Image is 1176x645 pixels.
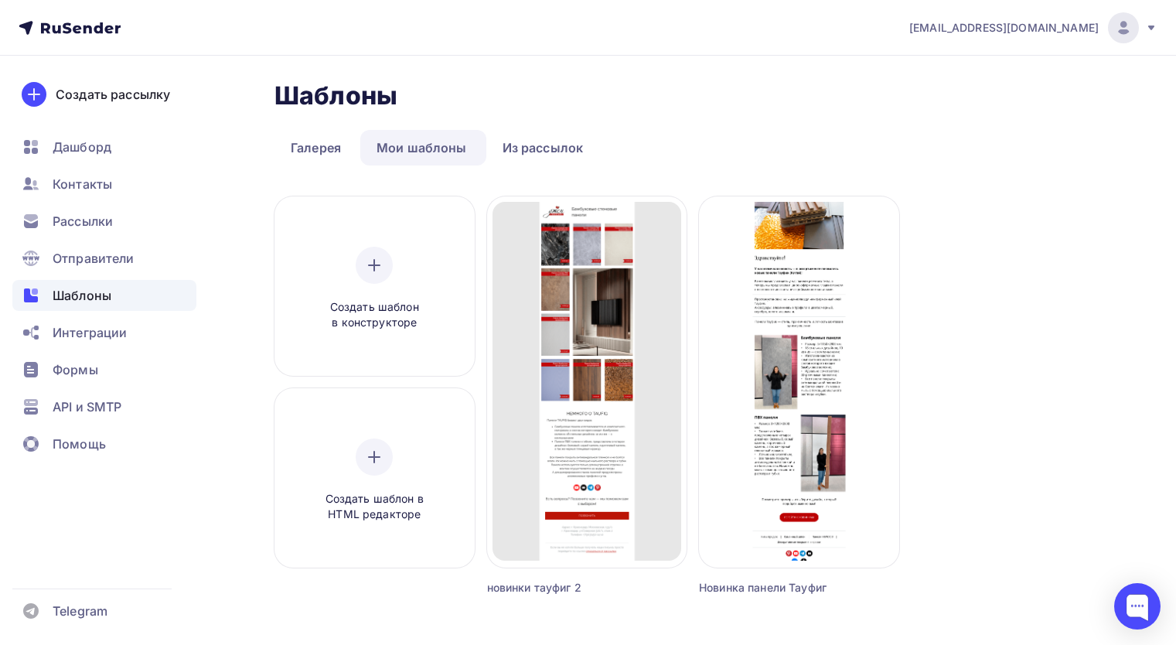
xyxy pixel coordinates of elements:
span: Дашборд [53,138,111,156]
span: Помощь [53,435,106,453]
a: Шаблоны [12,280,196,311]
span: Отправители [53,249,135,268]
a: [EMAIL_ADDRESS][DOMAIN_NAME] [909,12,1157,43]
span: Шаблоны [53,286,111,305]
span: Создать шаблон в конструкторе [301,299,448,331]
a: Отправители [12,243,196,274]
a: Мои шаблоны [360,130,483,166]
span: Интеграции [53,323,127,342]
a: Из рассылок [486,130,600,166]
span: Telegram [53,602,107,620]
span: Рассылки [53,212,113,230]
a: Контакты [12,169,196,200]
div: Новинка панели Тауфиг [699,580,849,596]
a: Формы [12,354,196,385]
span: API и SMTP [53,398,121,416]
a: Рассылки [12,206,196,237]
span: [EMAIL_ADDRESS][DOMAIN_NAME] [909,20,1099,36]
span: Создать шаблон в HTML редакторе [301,491,448,523]
div: новинки тауфиг 2 [487,580,637,596]
a: Дашборд [12,131,196,162]
span: Контакты [53,175,112,193]
a: Галерея [274,130,357,166]
div: Создать рассылку [56,85,170,104]
h2: Шаблоны [274,80,397,111]
span: Формы [53,360,98,379]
